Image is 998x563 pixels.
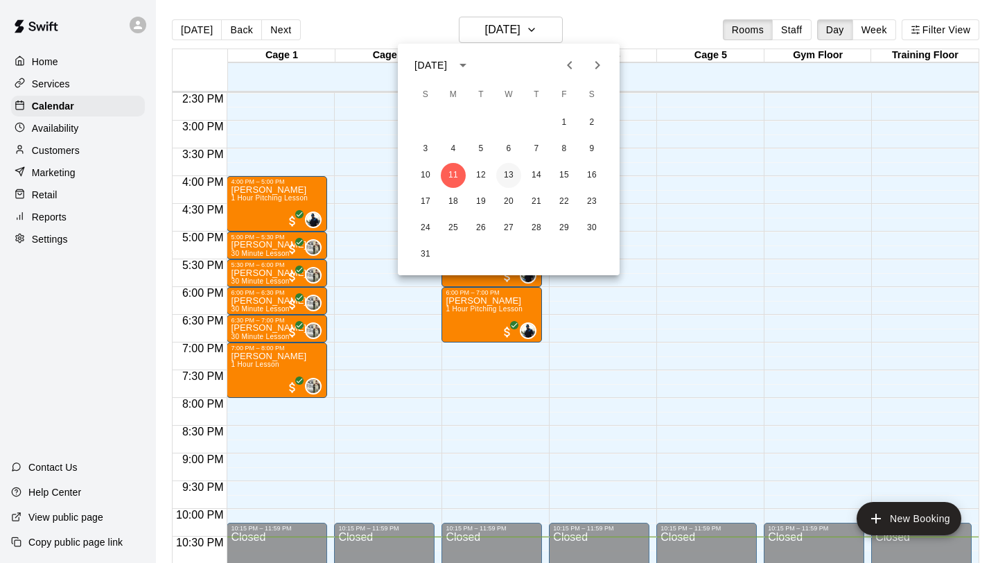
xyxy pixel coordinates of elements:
button: 20 [496,189,521,214]
button: 13 [496,163,521,188]
span: Sunday [413,81,438,109]
button: 5 [469,137,493,162]
button: 6 [496,137,521,162]
button: 22 [552,189,577,214]
span: Saturday [579,81,604,109]
div: [DATE] [414,58,447,73]
button: 7 [524,137,549,162]
button: calendar view is open, switch to year view [451,53,475,77]
span: Monday [441,81,466,109]
button: 18 [441,189,466,214]
span: Tuesday [469,81,493,109]
button: Previous month [556,51,584,79]
button: 31 [413,242,438,267]
button: 3 [413,137,438,162]
button: 28 [524,216,549,241]
button: 19 [469,189,493,214]
button: 27 [496,216,521,241]
button: 29 [552,216,577,241]
button: 21 [524,189,549,214]
button: 11 [441,163,466,188]
button: 8 [552,137,577,162]
button: 23 [579,189,604,214]
button: 12 [469,163,493,188]
button: 4 [441,137,466,162]
button: 1 [552,110,577,135]
button: 10 [413,163,438,188]
button: 17 [413,189,438,214]
button: 16 [579,163,604,188]
span: Wednesday [496,81,521,109]
button: 24 [413,216,438,241]
button: 30 [579,216,604,241]
button: 9 [579,137,604,162]
button: 25 [441,216,466,241]
button: 26 [469,216,493,241]
span: Friday [552,81,577,109]
button: 15 [552,163,577,188]
button: Next month [584,51,611,79]
button: 2 [579,110,604,135]
button: 14 [524,163,549,188]
span: Thursday [524,81,549,109]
